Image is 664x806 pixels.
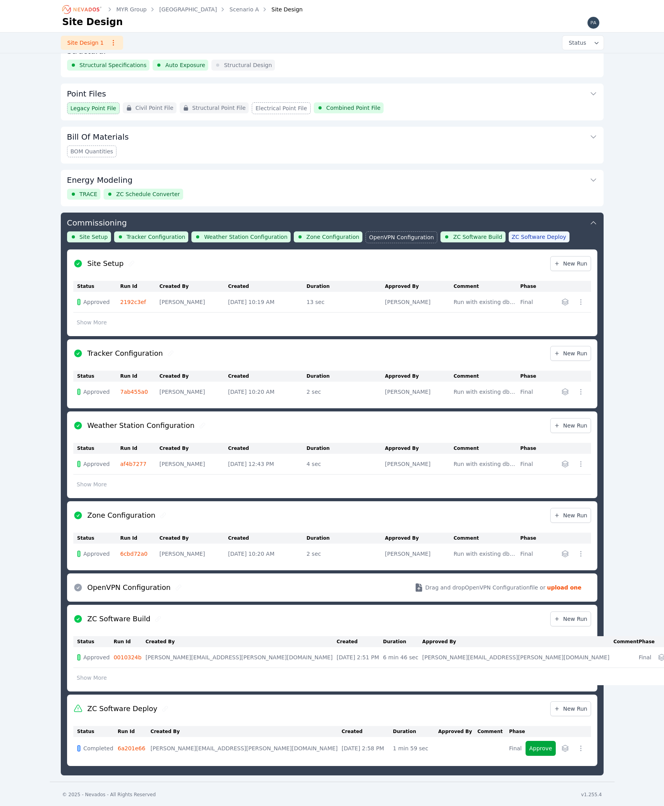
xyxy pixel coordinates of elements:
th: Created By [160,533,228,544]
th: Created [228,443,307,454]
th: Run Id [120,371,160,382]
span: Status [566,39,586,47]
th: Duration [383,636,422,647]
a: 0010324b [114,654,142,660]
span: Auto Exposure [165,61,205,69]
span: Tracker Configuration [127,233,186,241]
th: Comment [454,371,520,382]
td: [DATE] 12:43 PM [228,454,307,475]
a: Site Design 1 [61,36,123,50]
th: Status [73,726,118,737]
th: Approved By [385,443,454,454]
span: New Run [554,615,588,623]
h2: Weather Station Configuration [87,420,195,431]
h2: OpenVPN Configuration [87,582,171,593]
span: New Run [554,349,588,357]
th: Status [73,281,120,292]
span: Structural Design [224,61,272,69]
a: Scenario A [229,5,259,13]
td: [DATE] 10:19 AM [228,292,307,313]
a: New Run [550,611,591,626]
button: Drag and dropOpenVPN Configurationfile or upload one [405,577,591,599]
div: 4 sec [307,460,381,468]
th: Phase [520,371,544,382]
span: OpenVPN Configuration [369,233,434,241]
th: Comment [454,443,520,454]
span: Site Setup [80,233,108,241]
th: Comment [613,636,639,647]
h3: Point Files [67,88,106,99]
td: [DATE] 2:58 PM [342,737,393,760]
th: Created By [160,281,228,292]
th: Duration [393,726,438,737]
span: ZC Software Build [453,233,502,241]
button: Bill Of Materials [67,127,597,146]
th: Status [73,443,120,454]
td: [PERSON_NAME][EMAIL_ADDRESS][PERSON_NAME][DOMAIN_NAME] [151,737,342,760]
a: [GEOGRAPHIC_DATA] [159,5,217,13]
div: Final [520,388,540,396]
span: Approved [84,460,110,468]
h2: ZC Software Build [87,613,151,624]
th: Phase [520,443,544,454]
th: Created By [151,726,342,737]
h2: Site Setup [87,258,124,269]
td: [PERSON_NAME] [385,382,454,402]
th: Created [228,281,307,292]
a: New Run [550,508,591,523]
h2: Tracker Configuration [87,348,163,359]
th: Comment [454,281,520,292]
th: Created By [160,371,228,382]
span: ZC Software Deploy [512,233,566,241]
nav: Breadcrumb [62,3,303,16]
button: Status [562,36,604,50]
span: Approved [84,388,110,396]
button: Show More [73,477,111,492]
span: Combined Point File [326,104,380,112]
h2: Zone Configuration [87,510,156,521]
th: Approved By [385,281,454,292]
button: Point Files [67,84,597,102]
th: Phase [520,281,544,292]
th: Run Id [118,726,151,737]
div: Site Design [260,5,303,13]
div: Final [509,744,522,752]
div: v1.255.4 [581,791,602,798]
td: [DATE] 2:51 PM [337,647,383,668]
div: 2 sec [307,388,381,396]
th: Run Id [120,281,160,292]
span: Structural Point File [192,104,246,112]
th: Comment [477,726,509,737]
div: Final [520,460,540,468]
th: Created [342,726,393,737]
a: 6cbd72a0 [120,551,148,557]
div: 13 sec [307,298,381,306]
td: [PERSON_NAME] [160,454,228,475]
th: Duration [307,371,385,382]
th: Approved By [438,726,477,737]
th: Comment [454,533,520,544]
h3: Bill Of Materials [67,131,129,142]
a: 7ab455a0 [120,389,148,395]
th: Status [73,371,120,382]
button: Show More [73,670,111,685]
span: ZC Schedule Converter [116,190,180,198]
th: Status [73,636,114,647]
button: Commissioning [67,213,597,231]
a: New Run [550,701,591,716]
td: [PERSON_NAME][EMAIL_ADDRESS][PERSON_NAME][DOMAIN_NAME] [422,647,613,668]
span: BOM Quantities [71,147,113,155]
div: CommissioningSite SetupTracker ConfigurationWeather Station ConfigurationZone ConfigurationOpenVP... [61,213,604,775]
span: Approved [84,550,110,558]
div: 6 min 46 sec [383,653,418,661]
button: Show More [73,315,111,330]
th: Phase [520,533,544,544]
div: Final [520,550,540,558]
span: Weather Station Configuration [204,233,287,241]
th: Status [73,533,120,544]
td: [PERSON_NAME] [385,544,454,564]
th: Created By [146,636,337,647]
span: New Run [554,705,588,713]
a: New Run [550,256,591,271]
th: Phase [509,726,526,737]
